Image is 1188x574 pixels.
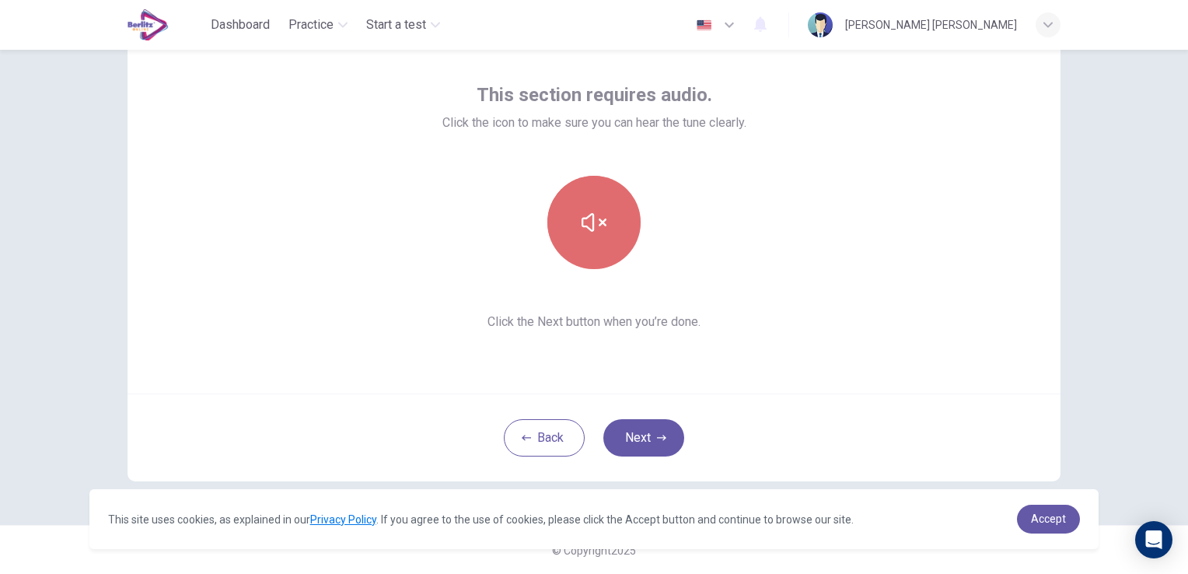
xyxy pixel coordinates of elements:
[694,19,714,31] img: en
[204,11,276,39] button: Dashboard
[282,11,354,39] button: Practice
[477,82,712,107] span: This section requires audio.
[552,544,636,557] span: © Copyright 2025
[128,9,169,40] img: EduSynch logo
[211,16,270,34] span: Dashboard
[1031,513,1066,525] span: Accept
[1017,505,1080,534] a: dismiss cookie message
[442,114,746,132] span: Click the icon to make sure you can hear the tune clearly.
[504,419,585,457] button: Back
[288,16,334,34] span: Practice
[845,16,1017,34] div: [PERSON_NAME] [PERSON_NAME]
[108,513,854,526] span: This site uses cookies, as explained in our . If you agree to the use of cookies, please click th...
[128,9,204,40] a: EduSynch logo
[366,16,426,34] span: Start a test
[310,513,376,526] a: Privacy Policy
[808,12,833,37] img: Profile picture
[89,489,1099,549] div: cookieconsent
[360,11,446,39] button: Start a test
[603,419,684,457] button: Next
[1135,521,1172,558] div: Open Intercom Messenger
[442,313,746,331] span: Click the Next button when you’re done.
